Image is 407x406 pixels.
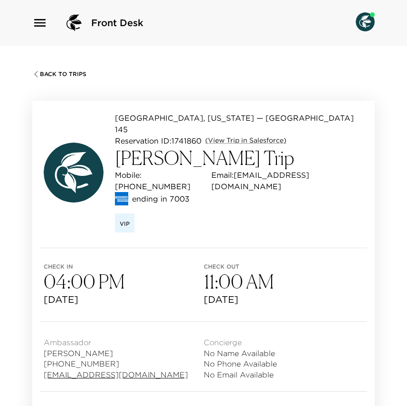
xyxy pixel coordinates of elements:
[115,192,128,205] img: credit card type
[115,169,208,192] p: Mobile: [PHONE_NUMBER]
[205,136,286,145] a: (View Trip in Salesforce)
[44,337,188,348] span: Ambassador
[44,263,204,270] span: Check in
[32,70,86,78] button: Back To Trips
[204,293,364,306] span: [DATE]
[204,348,277,358] span: No Name Available
[44,348,188,358] span: [PERSON_NAME]
[211,169,363,192] p: Email: [EMAIL_ADDRESS][DOMAIN_NAME]
[204,270,364,293] h3: 11:00 AM
[91,16,143,29] span: Front Desk
[63,11,85,34] img: logo
[44,358,188,369] span: [PHONE_NUMBER]
[40,71,86,77] span: Back To Trips
[204,358,277,369] span: No Phone Available
[120,220,130,227] span: Vip
[356,12,375,31] img: User
[204,369,277,380] p: No Email Available
[204,263,364,270] span: Check out
[115,112,363,135] p: [GEOGRAPHIC_DATA], [US_STATE] — [GEOGRAPHIC_DATA] 145
[204,337,277,348] span: Concierge
[44,293,204,306] span: [DATE]
[115,135,201,146] p: Reservation ID: 1741860
[44,270,204,293] h3: 04:00 PM
[132,193,189,204] p: ending in 7003
[44,369,188,380] a: [EMAIL_ADDRESS][DOMAIN_NAME]
[44,143,104,203] img: avatar.4afec266560d411620d96f9f038fe73f.svg
[115,146,363,169] h3: [PERSON_NAME] Trip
